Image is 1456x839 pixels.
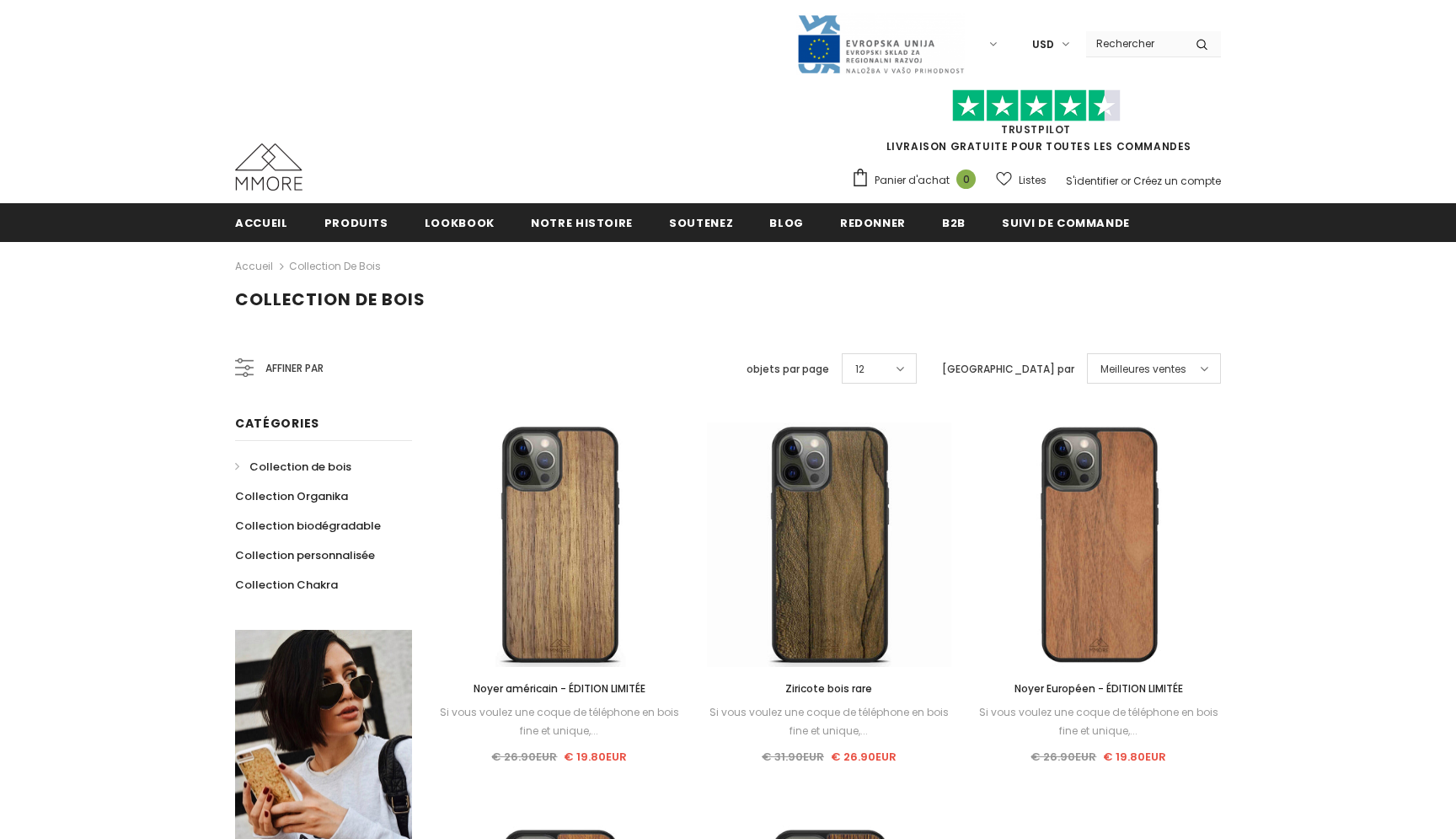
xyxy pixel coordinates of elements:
a: Suivi de commande [1002,203,1130,241]
span: Collection Chakra [235,577,338,593]
span: Collection de bois [249,459,351,475]
a: Accueil [235,203,288,241]
span: Produits [324,215,388,231]
div: Si vous voulez une coque de téléphone en bois fine et unique,... [437,703,682,740]
label: [GEOGRAPHIC_DATA] par [942,361,1074,378]
a: Listes [996,165,1046,195]
img: Faites confiance aux étoiles pilotes [952,89,1121,122]
span: Meilleures ventes [1100,361,1186,378]
span: Panier d'achat [875,172,950,189]
span: or [1121,174,1131,188]
a: Panier d'achat 0 [851,168,984,193]
input: Search Site [1086,31,1183,56]
span: Affiner par [265,359,324,378]
span: € 19.80EUR [1103,749,1166,765]
span: 12 [855,361,864,378]
a: Ziricote bois rare [707,680,951,698]
span: soutenez [669,215,733,231]
span: € 31.90EUR [762,749,824,765]
span: Listes [1019,172,1046,189]
span: B2B [942,215,966,231]
span: Collection biodégradable [235,518,381,534]
a: Noyer Européen - ÉDITION LIMITÉE [977,680,1221,698]
span: Noyer Européen - ÉDITION LIMITÉE [1014,681,1183,696]
a: Collection biodégradable [235,511,381,541]
a: TrustPilot [1001,122,1071,137]
span: Notre histoire [531,215,633,231]
span: Collection personnalisée [235,547,375,563]
span: Accueil [235,215,288,231]
a: Collection de bois [289,259,381,273]
span: € 26.90EUR [831,749,897,765]
label: objets par page [747,361,829,378]
span: USD [1032,36,1054,53]
a: Javni Razpis [796,36,965,51]
a: S'identifier [1066,174,1118,188]
span: Blog [769,215,804,231]
span: € 26.90EUR [1030,749,1096,765]
span: Collection Organika [235,488,348,504]
a: Collection de bois [235,452,351,481]
a: Créez un compte [1133,174,1221,188]
a: B2B [942,203,966,241]
a: Collection Chakra [235,570,338,600]
a: Accueil [235,256,273,277]
span: Catégories [235,415,319,432]
a: Blog [769,203,804,241]
a: Collection Organika [235,481,348,511]
img: Cas MMORE [235,143,302,191]
div: Si vous voulez une coque de téléphone en bois fine et unique,... [707,703,951,740]
span: € 19.80EUR [564,749,627,765]
a: Notre histoire [531,203,633,241]
a: Collection personnalisée [235,541,375,570]
a: Noyer américain - ÉDITION LIMITÉE [437,680,682,698]
img: Javni Razpis [796,13,965,75]
span: Redonner [840,215,906,231]
span: 0 [956,169,976,189]
span: € 26.90EUR [491,749,557,765]
a: Lookbook [425,203,495,241]
span: Suivi de commande [1002,215,1130,231]
a: Redonner [840,203,906,241]
span: Collection de bois [235,288,426,311]
span: LIVRAISON GRATUITE POUR TOUTES LES COMMANDES [851,97,1221,153]
span: Lookbook [425,215,495,231]
div: Si vous voulez une coque de téléphone en bois fine et unique,... [977,703,1221,740]
span: Ziricote bois rare [785,681,872,696]
a: Produits [324,203,388,241]
a: soutenez [669,203,733,241]
span: Noyer américain - ÉDITION LIMITÉE [474,681,645,696]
